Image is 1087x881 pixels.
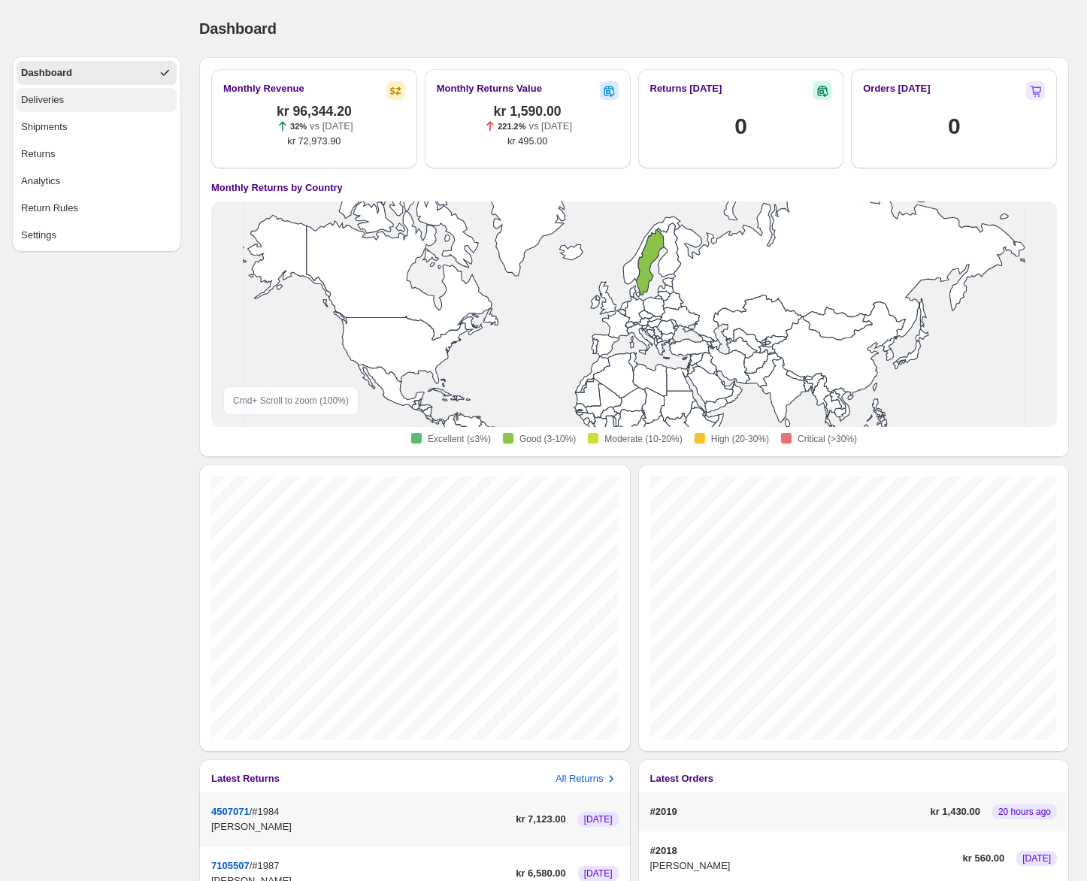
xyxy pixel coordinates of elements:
p: #2018 [650,843,957,858]
button: 7105507 [211,860,250,871]
div: Shipments [21,120,67,135]
h3: Latest Returns [211,771,280,786]
span: kr 72,973.90 [287,134,341,149]
div: / [211,804,510,834]
span: [DATE] [584,867,613,879]
h2: Monthly Returns Value [437,81,542,96]
h3: Latest Orders [650,771,714,786]
div: Return Rules [21,201,78,216]
span: High (20-30%) [711,433,769,445]
span: kr 1,430.00 [930,804,980,819]
span: 32% [290,122,307,131]
span: kr 6,580.00 [516,866,566,881]
p: vs [DATE] [310,119,353,134]
span: Moderate (10-20%) [604,433,682,445]
h4: Monthly Returns by Country [211,180,343,195]
span: [DATE] [584,813,613,825]
button: Shipments [17,115,177,139]
span: kr 560.00 [963,851,1005,866]
h2: Orders [DATE] [863,81,930,96]
span: Critical (>30%) [798,433,857,445]
button: Analytics [17,169,177,193]
p: #2019 [650,804,925,819]
button: Returns [17,142,177,166]
h3: All Returns [556,771,604,786]
div: Returns [21,147,56,162]
div: Deliveries [21,92,64,107]
span: kr 7,123.00 [516,812,566,827]
div: Analytics [21,174,60,189]
h1: 0 [948,111,960,141]
span: Excellent (≤3%) [428,433,491,445]
span: #1987 [252,860,279,871]
button: Dashboard [17,61,177,85]
button: Settings [17,223,177,247]
span: kr 1,590.00 [494,104,562,119]
span: Good (3-10%) [519,433,576,445]
span: 20 hours ago [998,806,1051,818]
h2: Returns [DATE] [650,81,722,96]
div: Settings [21,228,56,243]
p: vs [DATE] [529,119,573,134]
span: 221.2% [498,122,525,131]
button: 4507071 [211,806,250,817]
span: [DATE] [1022,852,1051,864]
span: #1984 [252,806,279,817]
span: kr 96,344.20 [277,104,352,119]
div: Dashboard [21,65,72,80]
div: Cmd + Scroll to zoom ( 100 %) [223,386,359,415]
span: Dashboard [199,20,277,37]
p: [PERSON_NAME] [211,819,510,834]
h1: 0 [734,111,746,141]
button: All Returns [556,771,619,786]
button: Deliveries [17,88,177,112]
h2: Monthly Revenue [223,81,304,96]
span: kr 495.00 [507,134,547,149]
button: Return Rules [17,196,177,220]
p: [PERSON_NAME] [650,858,957,873]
